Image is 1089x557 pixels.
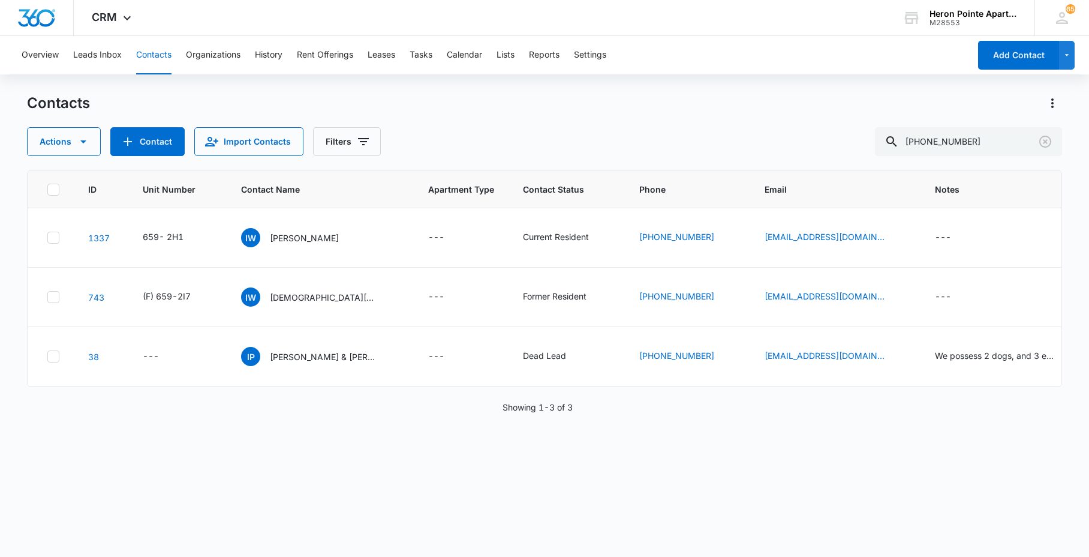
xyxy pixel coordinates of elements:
[523,230,589,243] div: Current Resident
[143,230,205,245] div: Unit Number - 659- 2H1 - Select to Edit Field
[241,347,260,366] span: IP
[765,349,885,362] a: [EMAIL_ADDRESS][DOMAIN_NAME]
[241,183,382,196] span: Contact Name
[27,127,101,156] button: Actions
[875,127,1062,156] input: Search Contacts
[270,232,339,244] p: [PERSON_NAME]
[255,36,282,74] button: History
[523,290,586,303] div: Former Resident
[186,36,240,74] button: Organizations
[523,183,593,196] span: Contact Status
[935,349,1076,364] div: Notes - We possess 2 dogs, and 3 emotional support cats. We have letters for the cats, and we are...
[497,36,515,74] button: Lists
[241,228,360,247] div: Contact Name - Isaiah Wroot - Select to Edit Field
[929,9,1017,19] div: account name
[503,401,573,414] p: Showing 1-3 of 3
[1043,94,1062,113] button: Actions
[765,183,889,196] span: Email
[428,183,494,196] span: Apartment Type
[428,230,466,245] div: Apartment Type - - Select to Edit Field
[270,291,378,304] p: [DEMOGRAPHIC_DATA][PERSON_NAME] & [PERSON_NAME]
[241,288,260,307] span: IW
[929,19,1017,27] div: account id
[935,230,973,245] div: Notes - - Select to Edit Field
[428,349,444,364] div: ---
[428,290,466,304] div: Apartment Type - - Select to Edit Field
[935,349,1055,362] div: We possess 2 dogs, and 3 emotional support cats. We have letters for the cats, and we are just di...
[88,183,97,196] span: ID
[639,230,736,245] div: Phone - (970) 699-8020 - Select to Edit Field
[27,94,90,112] h1: Contacts
[270,351,378,363] p: [PERSON_NAME] & [PERSON_NAME] Than
[297,36,353,74] button: Rent Offerings
[368,36,395,74] button: Leases
[428,230,444,245] div: ---
[1066,4,1075,14] span: 65
[523,349,566,362] div: Dead Lead
[639,290,736,304] div: Phone - (970) 699-8020 - Select to Edit Field
[143,349,181,364] div: Unit Number - - Select to Edit Field
[143,290,191,303] div: (F) 659-2I7
[935,290,973,304] div: Notes - - Select to Edit Field
[765,290,906,304] div: Email - isaiah.wroot@gmail.com - Select to Edit Field
[523,290,608,304] div: Contact Status - Former Resident - Select to Edit Field
[447,36,482,74] button: Calendar
[529,36,559,74] button: Reports
[22,36,59,74] button: Overview
[143,183,212,196] span: Unit Number
[1036,132,1055,151] button: Clear
[194,127,303,156] button: Import Contacts
[1066,4,1075,14] div: notifications count
[428,290,444,304] div: ---
[143,230,183,243] div: 659- 2H1
[241,347,399,366] div: Contact Name - Isaiah P. Wroot & Quyen T. Than - Select to Edit Field
[639,349,736,364] div: Phone - (970) 699-8020 - Select to Edit Field
[92,11,117,23] span: CRM
[428,349,466,364] div: Apartment Type - - Select to Edit Field
[73,36,122,74] button: Leads Inbox
[978,41,1059,70] button: Add Contact
[935,183,1076,196] span: Notes
[523,230,610,245] div: Contact Status - Current Resident - Select to Edit Field
[639,183,718,196] span: Phone
[765,230,906,245] div: Email - isaiah.wroot@gmail.com - Select to Edit Field
[88,352,99,362] a: Navigate to contact details page for Isaiah P. Wroot & Quyen T. Than
[88,292,104,303] a: Navigate to contact details page for Isaiah Wroot & Evan Davenport
[639,290,714,303] a: [PHONE_NUMBER]
[143,349,159,364] div: ---
[639,230,714,243] a: [PHONE_NUMBER]
[765,290,885,303] a: [EMAIL_ADDRESS][DOMAIN_NAME]
[765,349,906,364] div: Email - isaiah.wroot@gmail.com - Select to Edit Field
[410,36,432,74] button: Tasks
[313,127,381,156] button: Filters
[241,228,260,247] span: IW
[110,127,185,156] button: Add Contact
[523,349,588,364] div: Contact Status - Dead Lead - Select to Edit Field
[935,230,951,245] div: ---
[143,290,212,304] div: Unit Number - (F) 659-2I7 - Select to Edit Field
[935,290,951,304] div: ---
[88,233,110,243] a: Navigate to contact details page for Isaiah Wroot
[765,230,885,243] a: [EMAIL_ADDRESS][DOMAIN_NAME]
[574,36,606,74] button: Settings
[241,288,399,307] div: Contact Name - Isaiah Wroot & Evan Davenport - Select to Edit Field
[639,349,714,362] a: [PHONE_NUMBER]
[136,36,172,74] button: Contacts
